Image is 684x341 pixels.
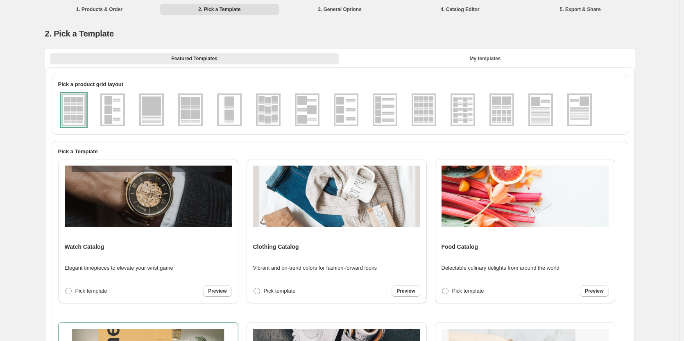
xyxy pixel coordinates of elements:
span: Pick template [452,288,484,294]
h4: Clothing Catalog [253,243,299,251]
span: Pick template [264,288,296,294]
h4: Watch Catalog [65,243,104,251]
img: g1x4v1 [374,95,396,125]
img: g1x1v3 [569,95,590,125]
img: g2x2v1 [180,95,201,125]
a: Preview [580,285,608,297]
img: g1x3v2 [297,95,318,125]
span: Preview [396,288,415,294]
img: g3x3v2 [258,95,279,125]
img: g2x5v1 [452,95,473,125]
span: 2. Pick a Template [45,29,114,38]
span: Featured Templates [171,55,217,62]
p: Elegant timepieces to elevate your wrist game [65,264,173,272]
span: Pick template [75,288,107,294]
img: g1x1v2 [530,95,551,125]
p: Delectable culinary delights from around the world [442,264,559,272]
img: g1x3v1 [102,95,123,125]
span: My templates [469,55,501,62]
img: g2x1_4x2v1 [491,95,512,125]
h2: Pick a product grid layout [58,80,622,89]
span: Preview [585,288,603,294]
h2: Pick a Template [58,148,622,156]
a: Preview [203,285,231,297]
img: g1x2v1 [219,95,240,125]
p: Vibrant and on-trend colors for fashion-forward looks [253,264,377,272]
h4: Food Catalog [442,243,478,251]
img: g1x3v3 [335,95,357,125]
img: g1x1v1 [141,95,162,125]
a: Preview [392,285,420,297]
img: g4x4v1 [413,95,435,125]
span: Preview [208,288,226,294]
